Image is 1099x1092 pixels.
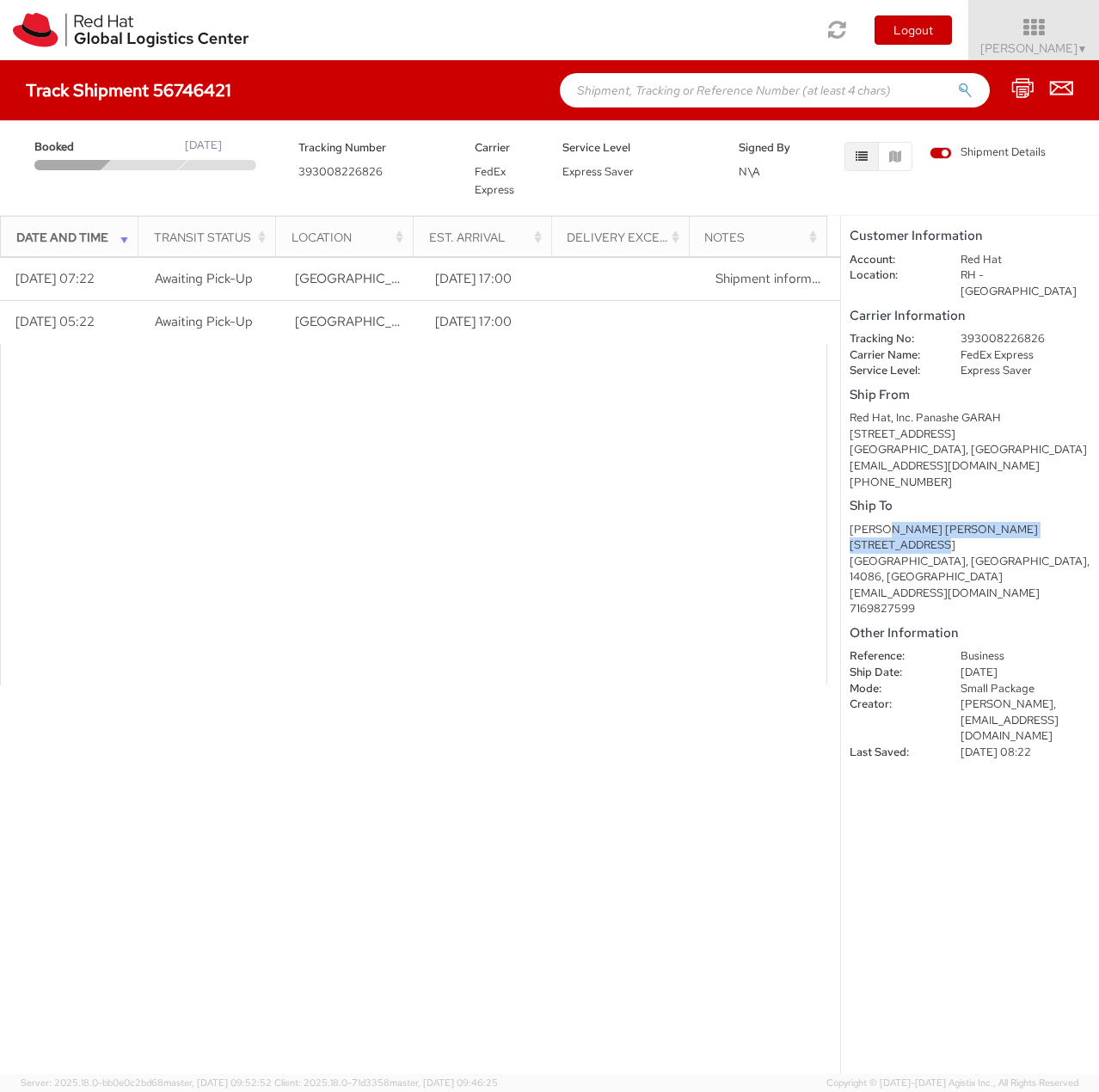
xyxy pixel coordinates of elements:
div: Delivery Exception [567,229,684,246]
span: 393008226826 [298,164,383,179]
span: FedEx Express [475,164,514,197]
span: master, [DATE] 09:46:25 [390,1077,498,1089]
div: [STREET_ADDRESS] [850,537,1090,554]
td: [DATE] 17:00 [420,301,560,344]
div: Transit Status [154,229,271,246]
div: Notes [704,229,821,246]
span: master, [DATE] 09:52:52 [163,1077,272,1089]
label: Shipment Details [930,144,1046,163]
h5: Tracking Number [298,142,449,154]
dt: Last Saved: [837,745,948,761]
div: [STREET_ADDRESS] [850,426,1090,443]
dt: Tracking No: [837,331,948,347]
span: Server: 2025.18.0-bb0e0c2bd68 [21,1077,272,1089]
div: [PHONE_NUMBER] [850,475,1090,491]
div: [DATE] [185,138,222,154]
h5: Carrier [475,142,537,154]
div: [PERSON_NAME] [PERSON_NAME] [850,522,1090,538]
dt: Location: [837,267,948,284]
div: [GEOGRAPHIC_DATA], [GEOGRAPHIC_DATA] [850,442,1090,458]
td: [DATE] 17:00 [420,258,560,301]
span: Shipment information sent to FedEx [715,270,924,287]
h5: Customer Information [850,229,1090,243]
span: N\A [739,164,760,179]
span: Awaiting Pick-Up [155,313,253,330]
dt: Carrier Name: [837,347,948,364]
span: Awaiting Pick-Up [155,270,253,287]
h5: Service Level [562,142,713,154]
span: ▼ [1078,42,1088,56]
span: RALEIGH, NC, US [295,270,703,287]
span: [PERSON_NAME] [980,40,1088,56]
span: Booked [34,139,108,156]
span: Express Saver [562,164,634,179]
h5: Carrier Information [850,309,1090,323]
h5: Ship From [850,388,1090,402]
span: [PERSON_NAME], [961,696,1056,711]
dt: Account: [837,252,948,268]
div: 7169827599 [850,601,1090,617]
div: [EMAIL_ADDRESS][DOMAIN_NAME] [850,586,1090,602]
h5: Signed By [739,142,801,154]
dt: Mode: [837,681,948,697]
div: [GEOGRAPHIC_DATA], [GEOGRAPHIC_DATA], 14086, [GEOGRAPHIC_DATA] [850,554,1090,586]
span: RALEIGH, NC, US [295,313,703,330]
dt: Creator: [837,696,948,713]
span: Copyright © [DATE]-[DATE] Agistix Inc., All Rights Reserved [826,1077,1078,1090]
button: Logout [875,15,952,45]
input: Shipment, Tracking or Reference Number (at least 4 chars) [560,73,990,107]
div: [EMAIL_ADDRESS][DOMAIN_NAME] [850,458,1090,475]
div: Est. Arrival [429,229,546,246]
span: Client: 2025.18.0-71d3358 [274,1077,498,1089]
h5: Ship To [850,499,1090,513]
div: Location [292,229,408,246]
dt: Ship Date: [837,665,948,681]
div: Red Hat, Inc. Panashe GARAH [850,410,1090,426]
dt: Reference: [837,648,948,665]
h4: Track Shipment 56746421 [26,81,231,100]
dt: Service Level: [837,363,948,379]
div: Date and Time [16,229,133,246]
img: rh-logistics-00dfa346123c4ec078e1.svg [13,13,249,47]
span: Shipment Details [930,144,1046,161]
h5: Other Information [850,626,1090,641]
